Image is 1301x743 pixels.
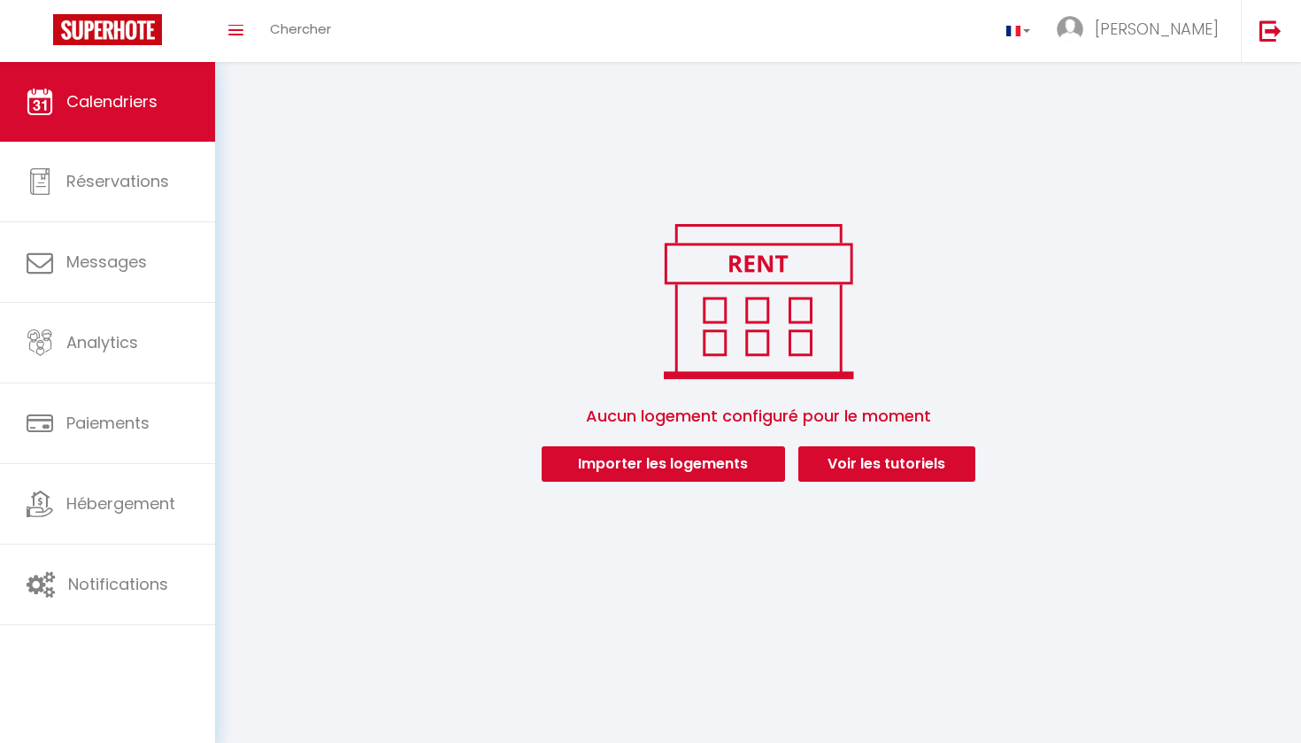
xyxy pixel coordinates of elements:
[798,446,975,482] a: Voir les tutoriels
[66,90,158,112] span: Calendriers
[270,19,331,38] span: Chercher
[66,170,169,192] span: Réservations
[1057,16,1083,43] img: ...
[53,14,162,45] img: Super Booking
[66,412,150,434] span: Paiements
[1259,19,1282,42] img: logout
[66,251,147,273] span: Messages
[66,331,138,353] span: Analytics
[236,386,1280,446] span: Aucun logement configuré pour le moment
[68,573,168,595] span: Notifications
[645,216,871,386] img: rent.png
[14,7,67,60] button: Ouvrir le widget de chat LiveChat
[66,492,175,515] span: Hébergement
[542,446,785,482] button: Importer les logements
[1095,18,1219,40] span: [PERSON_NAME]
